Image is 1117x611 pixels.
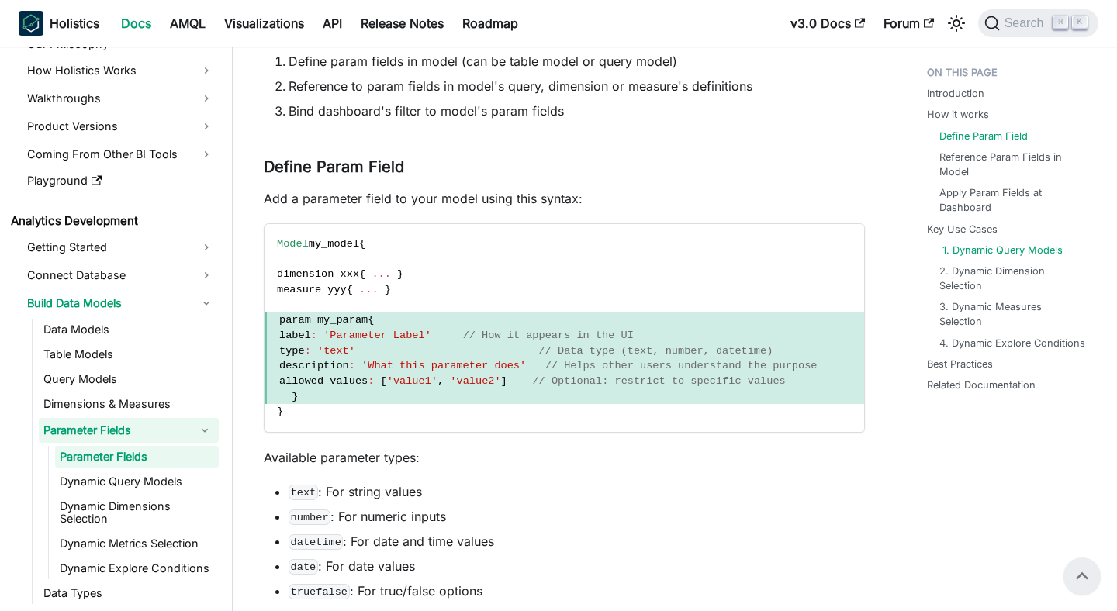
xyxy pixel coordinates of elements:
[361,360,526,371] span: 'What this parameter does'
[927,86,984,101] a: Introduction
[450,375,500,387] span: 'value2'
[501,375,507,387] span: ]
[539,345,773,357] span: // Data type (text, number, datetime)
[289,507,865,526] li: : For numeric inputs
[397,268,403,280] span: }
[161,11,215,36] a: AMQL
[55,446,219,468] a: Parameter Fields
[939,150,1086,179] a: Reference Param Fields in Model
[939,185,1086,215] a: Apply Param Fields at Dashboard
[22,235,219,260] a: Getting Started
[323,330,431,341] span: 'Parameter Label'
[39,319,219,340] a: Data Models
[311,330,317,341] span: :
[313,11,351,36] a: API
[347,284,353,295] span: {
[55,557,219,579] a: Dynamic Explore Conditions
[289,559,318,575] code: date
[277,268,359,280] span: dimension xxx
[1000,16,1053,30] span: Search
[939,129,1028,143] a: Define Param Field
[292,391,298,402] span: }
[279,314,368,326] span: param my_param
[289,532,865,551] li: : For date and time values
[927,222,998,236] a: Key Use Cases
[289,52,865,71] li: Define param fields in model (can be table model or query model)
[215,11,313,36] a: Visualizations
[277,406,283,417] span: }
[1072,16,1088,29] kbd: K
[22,58,219,83] a: How Holistics Works
[874,11,943,36] a: Forum
[289,102,865,120] li: Bind dashboard's filter to model's param fields
[545,360,818,371] span: // Helps other users understand the purpose
[317,345,355,357] span: 'text'
[112,11,161,36] a: Docs
[359,284,378,295] span: ...
[1053,16,1068,29] kbd: ⌘
[39,582,219,604] a: Data Types
[277,284,347,295] span: measure yyy
[22,170,219,192] a: Playground
[50,14,99,33] b: Holistics
[927,357,993,371] a: Best Practices
[279,345,305,357] span: type
[289,482,865,501] li: : For string values
[372,268,390,280] span: ...
[191,418,219,443] button: Collapse sidebar category 'Parameter Fields'
[351,11,453,36] a: Release Notes
[55,533,219,554] a: Dynamic Metrics Selection
[942,243,1063,257] a: 1. Dynamic Query Models
[939,336,1085,350] a: 4. Dynamic Explore Conditions
[39,418,191,443] a: Parameter Fields
[359,238,365,250] span: {
[437,375,444,387] span: ,
[289,485,318,500] code: text
[368,375,374,387] span: :
[532,375,785,387] span: // Optional: restrict to specific values
[368,314,374,326] span: {
[927,378,1036,392] a: Related Documentation
[39,343,219,365] a: Table Models
[22,86,219,111] a: Walkthroughs
[6,210,219,232] a: Analytics Development
[289,77,865,95] li: Reference to param fields in model's query, dimension or measure's definitions
[927,107,989,122] a: How it works
[309,238,359,250] span: my_model
[453,11,527,36] a: Roadmap
[387,375,437,387] span: 'value1'
[277,238,309,250] span: Model
[978,9,1098,37] button: Search (Command+K)
[939,264,1086,293] a: 2. Dynamic Dimension Selection
[22,142,219,167] a: Coming From Other BI Tools
[279,360,349,371] span: description
[781,11,874,36] a: v3.0 Docs
[22,114,219,139] a: Product Versions
[381,375,387,387] span: [
[463,330,634,341] span: // How it appears in the UI
[264,157,865,177] h3: Define Param Field
[264,189,865,208] p: Add a parameter field to your model using this syntax:
[939,299,1086,329] a: 3. Dynamic Measures Selection
[39,393,219,415] a: Dimensions & Measures
[55,471,219,492] a: Dynamic Query Models
[289,534,343,550] code: datetime
[19,11,43,36] img: Holistics
[22,291,219,316] a: Build Data Models
[289,582,865,600] li: : For true/false options
[39,368,219,390] a: Query Models
[55,495,219,530] a: Dynamic Dimensions Selection
[305,345,311,357] span: :
[279,375,368,387] span: allowed_values
[1063,557,1101,595] button: Scroll back to top
[349,360,355,371] span: :
[22,263,219,288] a: Connect Database
[385,284,391,295] span: }
[264,448,865,467] p: Available parameter types:
[289,584,350,599] code: truefalse
[944,11,969,36] button: Switch between dark and light mode (currently light mode)
[289,509,330,525] code: number
[289,557,865,575] li: : For date values
[19,11,99,36] a: HolisticsHolistics
[279,330,311,341] span: label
